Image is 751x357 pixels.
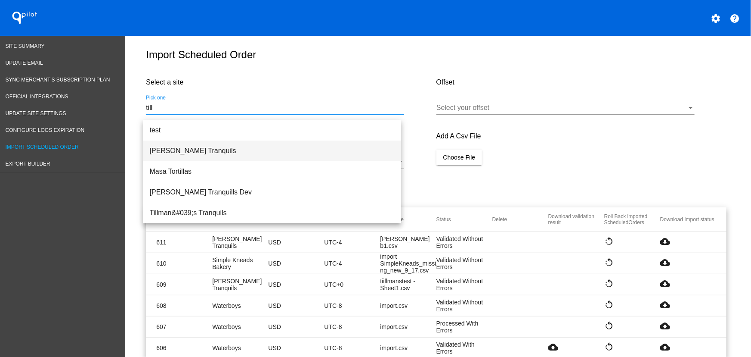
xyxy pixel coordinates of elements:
mat-cell: 606 [156,344,212,351]
mat-header-cell: Status [436,216,492,222]
mat-cell: UTC+0 [325,281,380,288]
span: Configure logs expiration [6,127,85,133]
mat-icon: rotate_left [604,279,615,289]
mat-icon: cloud_download [660,279,671,289]
mat-cell: USD [268,281,324,288]
mat-cell: UTC-8 [325,344,380,351]
mat-cell: Validated Without Errors [436,299,492,313]
h4: Select a site [146,78,436,86]
mat-cell: Waterboys [212,323,268,330]
mat-cell: [PERSON_NAME] Tranquils [212,278,268,291]
mat-cell: tiillmanstest - Sheet1.csv [380,278,436,291]
span: test [150,120,394,141]
mat-cell: USD [268,302,324,309]
mat-cell: Waterboys [212,302,268,309]
span: Masa Tortillas [150,161,394,182]
mat-cell: 610 [156,260,212,267]
mat-icon: cloud_download [660,300,671,310]
span: Official Integrations [6,94,68,100]
mat-cell: Simple Kneads Bakery [212,257,268,270]
mat-cell: [PERSON_NAME] Tranquils [212,235,268,249]
span: [PERSON_NAME] Tranquills Dev [150,182,394,203]
mat-cell: Validated Without Errors [436,235,492,249]
mat-cell: UTC-8 [325,302,380,309]
mat-cell: UTC-8 [325,323,380,330]
mat-cell: USD [268,239,324,246]
mat-cell: Waterboys [212,344,268,351]
mat-cell: USD [268,260,324,267]
mat-header-cell: Roll Back imported ScheduledOrders [604,213,660,225]
mat-icon: rotate_left [604,321,615,331]
mat-icon: rotate_left [604,300,615,310]
mat-header-cell: Download validation result [548,213,604,225]
mat-cell: 608 [156,302,212,309]
mat-icon: rotate_left [604,342,615,352]
span: [PERSON_NAME] Tranquils [150,141,394,161]
mat-cell: import.csv [380,302,436,309]
mat-cell: USD [268,344,324,351]
span: Update Email [6,60,43,66]
mat-icon: cloud_download [660,321,671,331]
mat-cell: import.csv [380,323,436,330]
mat-cell: import.csv [380,344,436,351]
mat-icon: cloud_download [660,342,671,352]
mat-header-cell: Download Import status [660,216,716,222]
h1: Import Scheduled Order [146,49,726,61]
mat-cell: 609 [156,281,212,288]
span: Choose File [443,154,476,161]
mat-cell: 607 [156,323,212,330]
mat-icon: help [730,13,740,24]
mat-icon: rotate_left [604,257,615,268]
mat-cell: UTC-4 [325,239,380,246]
span: Tillman&#039;s Tranquils [150,203,394,223]
mat-cell: Validated Without Errors [436,278,492,291]
span: Update Site Settings [6,110,66,116]
mat-cell: UTC-4 [325,260,380,267]
mat-cell: Processed With Errors [436,320,492,334]
mat-cell: Validated With Errors [436,341,492,355]
span: Import Scheduled Order [6,144,79,150]
input: Number [146,104,404,112]
h1: QPilot [7,9,42,26]
mat-cell: 611 [156,239,212,246]
mat-icon: rotate_left [604,236,615,247]
mat-cell: USD [268,323,324,330]
mat-cell: Validated Without Errors [436,257,492,270]
mat-icon: settings [711,13,721,24]
h4: Add A Csv File [436,132,726,140]
h4: Offset [436,78,726,86]
span: Export Builder [6,161,50,167]
mat-header-cell: Delete [492,216,548,222]
button: Choose File [436,150,482,165]
span: Sync Merchant's Subscription Plan [6,77,110,83]
mat-icon: cloud_download [660,236,671,247]
span: Site Summary [6,43,45,49]
mat-cell: [PERSON_NAME] b1.csv [380,235,436,249]
mat-icon: cloud_download [548,342,559,352]
mat-header-cell: File Name [380,216,436,222]
mat-cell: import SimpleKneads_missing_new_9_17.csv [380,253,436,274]
mat-icon: cloud_download [660,257,671,268]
